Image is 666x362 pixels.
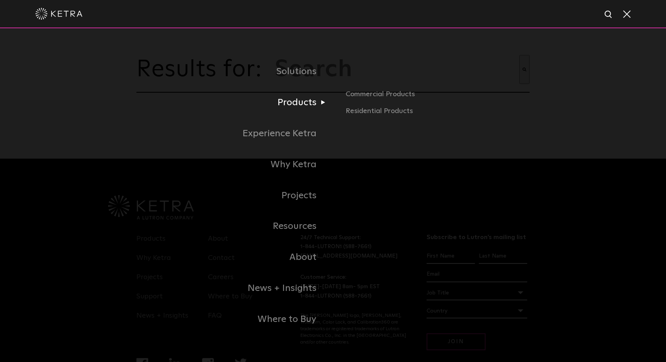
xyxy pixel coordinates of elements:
[136,180,333,211] a: Projects
[136,211,333,242] a: Resources
[136,56,333,87] a: Solutions
[136,87,333,118] a: Products
[604,10,614,20] img: search icon
[136,118,333,149] a: Experience Ketra
[346,106,530,117] a: Residential Products
[136,273,333,304] a: News + Insights
[136,304,333,335] a: Where to Buy
[136,149,333,180] a: Why Ketra
[136,242,333,273] a: About
[35,8,83,20] img: ketra-logo-2019-white
[346,88,530,106] a: Commercial Products
[136,56,530,335] div: Navigation Menu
